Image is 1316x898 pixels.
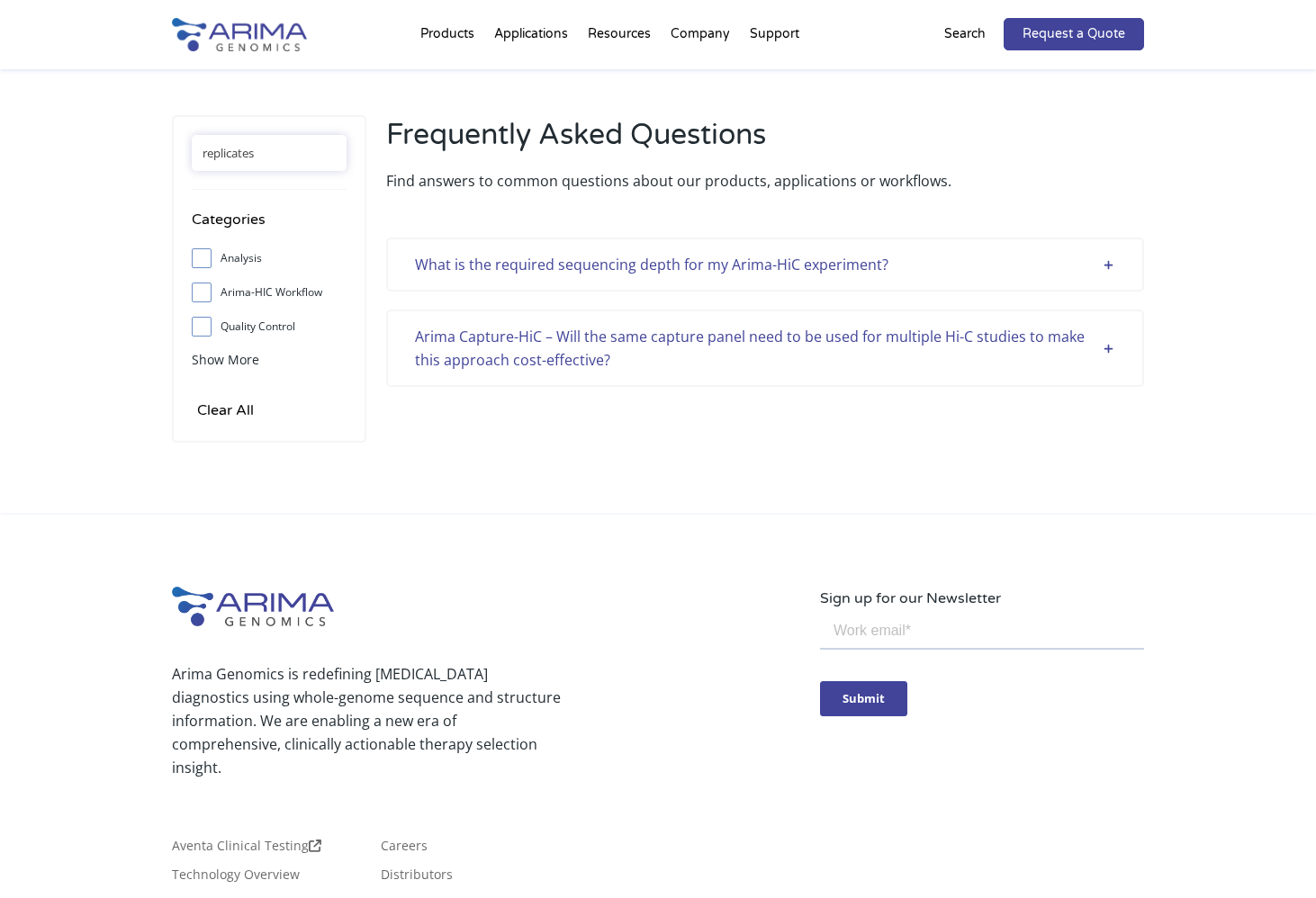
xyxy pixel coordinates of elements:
a: Aventa Clinical Testing [172,840,321,859]
img: Arima-Genomics-logo [172,18,307,51]
p: Sign up for our Newsletter [820,587,1144,610]
input: Search [192,135,347,171]
label: Arima-HIC Workflow [192,279,347,306]
a: Request a Quote [1004,18,1144,50]
h2: Frequently Asked Questions [386,115,1144,169]
input: Clear All [192,398,259,423]
img: Arima-Genomics-logo [172,587,334,626]
div: What is the required sequencing depth for my Arima-HiC experiment? [415,253,1115,276]
span: Show More [192,351,259,368]
label: Quality Control [192,313,347,340]
h4: Categories [192,208,347,245]
a: Careers [381,840,428,859]
div: Arima Capture-HiC – Will the same capture panel need to be used for multiple Hi-C studies to make... [415,325,1115,372]
p: Find answers to common questions about our products, applications or workflows. [386,169,1144,193]
a: Technology Overview [172,868,300,888]
iframe: Form 0 [820,610,1144,728]
p: Search [944,22,986,46]
label: Analysis [192,245,347,272]
a: Distributors [381,868,453,888]
p: Arima Genomics is redefining [MEDICAL_DATA] diagnostics using whole-genome sequence and structure... [172,662,561,779]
